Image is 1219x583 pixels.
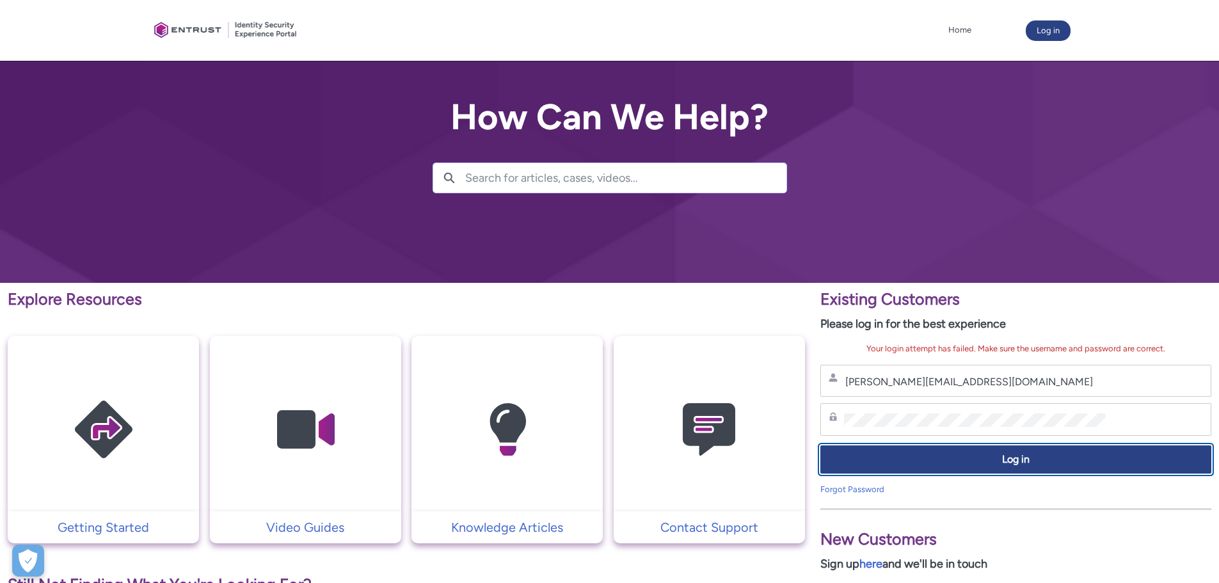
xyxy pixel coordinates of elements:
a: Video Guides [210,518,401,537]
p: Sign up and we'll be in touch [820,555,1211,573]
p: Explore Resources [8,287,805,312]
p: Getting Started [14,518,193,537]
span: Log in [829,452,1203,467]
a: Forgot Password [820,484,884,494]
p: Please log in for the best experience [820,315,1211,333]
h2: How Can We Help? [433,97,787,137]
input: Search for articles, cases, videos... [465,163,786,193]
p: Existing Customers [820,287,1211,312]
p: Contact Support [620,518,799,537]
button: Log in [820,445,1211,474]
p: Video Guides [216,518,395,537]
a: Home [945,20,975,40]
div: Your login attempt has failed. Make sure the username and password are correct. [820,342,1211,355]
img: Knowledge Articles [447,361,568,499]
a: Knowledge Articles [411,518,603,537]
img: Contact Support [648,361,770,499]
p: Knowledge Articles [418,518,596,537]
button: Open Preferences [12,545,44,577]
div: Cookie Preferences [12,545,44,577]
img: Video Guides [244,361,366,499]
button: Search [433,163,465,193]
p: New Customers [820,527,1211,552]
a: Contact Support [614,518,805,537]
input: Username [844,375,1106,388]
a: here [859,557,882,571]
img: Getting Started [43,361,164,499]
button: Log in [1026,20,1071,41]
a: Getting Started [8,518,199,537]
